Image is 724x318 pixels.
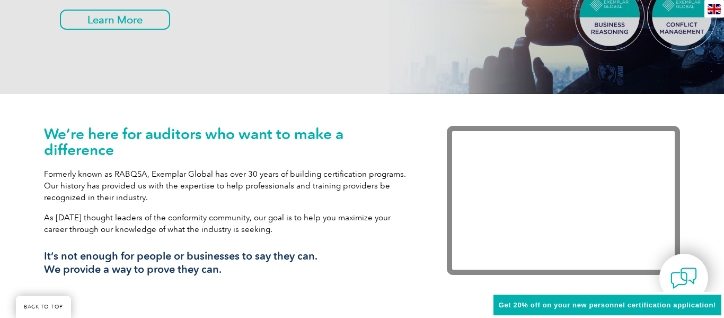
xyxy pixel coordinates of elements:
[447,126,680,275] iframe: Exemplar Global: Working together to make a difference
[499,301,716,309] span: Get 20% off on your new personnel certification application!
[44,250,415,276] h3: It’s not enough for people or businesses to say they can. We provide a way to prove they can.
[44,168,415,203] p: Formerly known as RABQSA, Exemplar Global has over 30 years of building certification programs. O...
[44,212,415,235] p: As [DATE] thought leaders of the conformity community, our goal is to help you maximize your care...
[670,265,697,291] img: contact-chat.png
[44,126,415,158] h1: We’re here for auditors who want to make a difference
[16,296,71,318] a: BACK TO TOP
[60,10,170,30] a: Learn More
[708,4,721,14] img: en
